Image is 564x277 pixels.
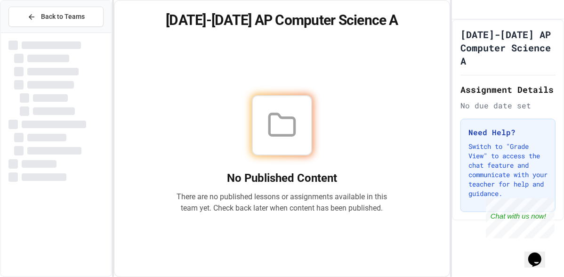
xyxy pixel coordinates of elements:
p: Switch to "Grade View" to access the chat feature and communicate with your teacher for help and ... [468,142,548,198]
h2: Assignment Details [460,83,556,96]
p: There are no published lessons or assignments available in this team yet. Check back later when c... [177,191,387,214]
h2: No Published Content [177,171,387,186]
button: Back to Teams [8,7,104,27]
iframe: chat widget [486,198,555,238]
span: Back to Teams [41,12,85,22]
h3: Need Help? [468,127,548,138]
div: No due date set [460,100,556,111]
h1: [DATE]-[DATE] AP Computer Science A [126,12,438,29]
h1: [DATE]-[DATE] AP Computer Science A [460,28,556,67]
iframe: chat widget [524,239,555,268]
